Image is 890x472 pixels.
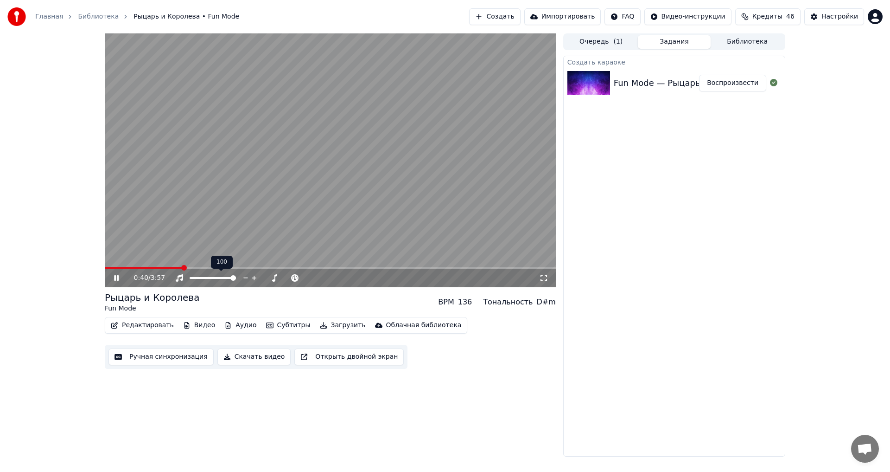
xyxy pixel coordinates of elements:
div: Рыцарь и Королева [105,291,199,304]
a: Открытый чат [851,435,879,463]
span: 3:57 [151,273,165,283]
button: Кредиты46 [735,8,801,25]
button: Воспроизвести [699,75,766,91]
div: Fun Mode — Рыцарь и Королева [614,77,753,90]
span: ( 1 ) [613,37,623,46]
button: Импортировать [524,8,601,25]
a: Библиотека [78,12,119,21]
span: 0:40 [134,273,148,283]
div: D#m [537,297,556,308]
div: Создать караоке [564,56,785,67]
nav: breadcrumb [35,12,239,21]
div: Настройки [821,12,858,21]
button: Открыть двойной экран [294,349,404,365]
div: 136 [458,297,472,308]
div: Облачная библиотека [386,321,462,330]
button: Видео [179,319,219,332]
div: Тональность [483,297,533,308]
div: 100 [211,256,233,269]
button: Библиотека [711,35,784,49]
a: Главная [35,12,63,21]
button: Субтитры [262,319,314,332]
img: youka [7,7,26,26]
div: BPM [438,297,454,308]
button: Настройки [804,8,864,25]
button: FAQ [604,8,640,25]
span: Кредиты [752,12,782,21]
span: Рыцарь и Королева • Fun Mode [133,12,239,21]
button: Задания [638,35,711,49]
button: Редактировать [107,319,178,332]
div: Fun Mode [105,304,199,313]
button: Очередь [565,35,638,49]
button: Создать [469,8,520,25]
span: 46 [786,12,795,21]
button: Ручная синхронизация [108,349,214,365]
button: Загрузить [316,319,369,332]
button: Аудио [221,319,260,332]
button: Видео-инструкции [644,8,731,25]
div: / [134,273,156,283]
button: Скачать видео [217,349,291,365]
